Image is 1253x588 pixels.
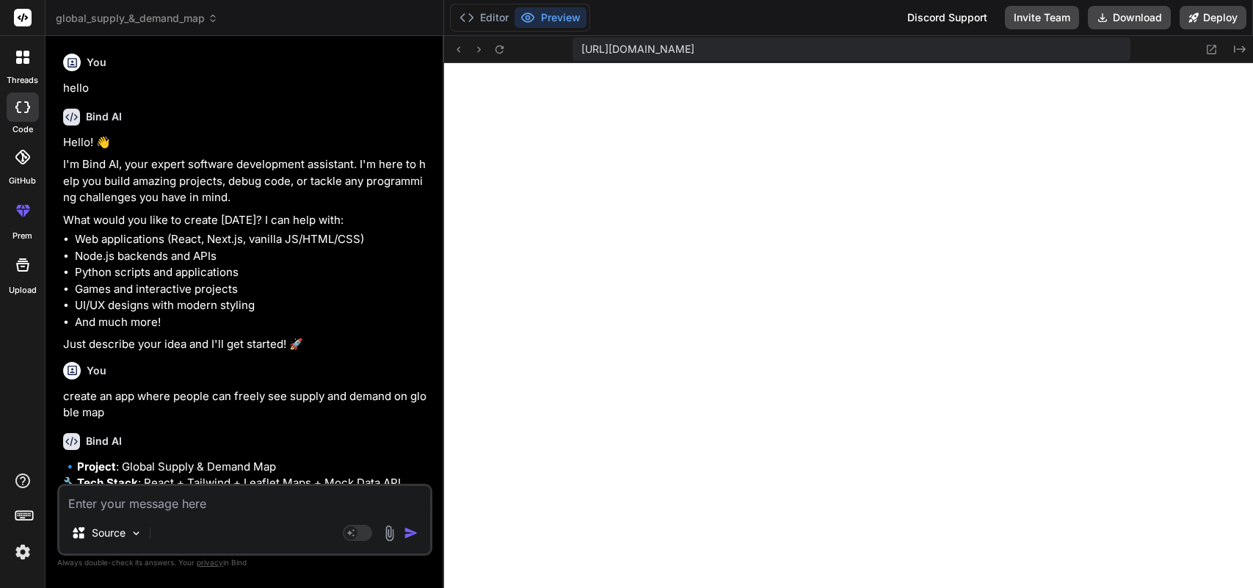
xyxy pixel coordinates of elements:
[1180,6,1246,29] button: Deploy
[1005,6,1079,29] button: Invite Team
[87,55,106,70] h6: You
[75,264,429,281] li: Python scripts and applications
[87,363,106,378] h6: You
[75,297,429,314] li: UI/UX designs with modern styling
[63,212,429,229] p: What would you like to create [DATE]? I can help with:
[381,525,398,542] img: attachment
[92,526,126,540] p: Source
[63,388,429,421] p: create an app where people can freely see supply and demand on globle map
[86,109,122,124] h6: Bind AI
[444,63,1253,588] iframe: Preview
[63,336,429,353] p: Just describe your idea and I'll get started! 🚀
[7,74,38,87] label: threads
[581,42,694,57] span: [URL][DOMAIN_NAME]
[63,156,429,206] p: I'm Bind AI, your expert software development assistant. I'm here to help you build amazing proje...
[1088,6,1171,29] button: Download
[12,230,32,242] label: prem
[63,80,429,97] p: hello
[75,314,429,331] li: And much more!
[515,7,586,28] button: Preview
[12,123,33,136] label: code
[63,134,429,151] p: Hello! 👋
[86,434,122,449] h6: Bind AI
[404,526,418,540] img: icon
[75,231,429,248] li: Web applications (React, Next.js, vanilla JS/HTML/CSS)
[454,7,515,28] button: Editor
[77,476,138,490] strong: Tech Stack
[77,460,116,473] strong: Project
[10,540,35,565] img: settings
[63,459,429,509] p: 🔹 : Global Supply & Demand Map 🔧 : React + Tailwind + Leaflet Maps + Mock Data API 📁 :
[57,556,432,570] p: Always double-check its answers. Your in Bind
[56,11,218,26] span: global_supply_&_demand_map
[130,527,142,540] img: Pick Models
[75,281,429,298] li: Games and interactive projects
[75,248,429,265] li: Node.js backends and APIs
[9,284,37,297] label: Upload
[898,6,996,29] div: Discord Support
[9,175,36,187] label: GitHub
[197,558,223,567] span: privacy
